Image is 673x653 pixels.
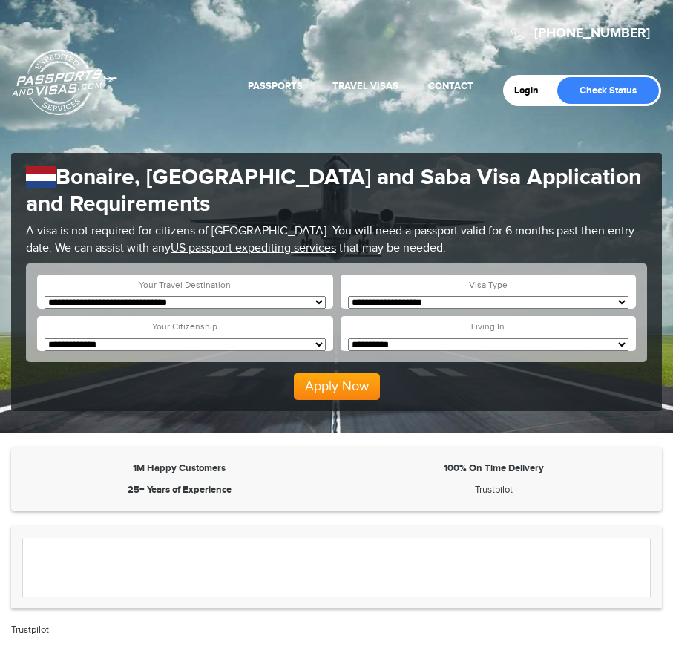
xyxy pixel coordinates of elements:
[534,25,650,42] a: [PHONE_NUMBER]
[444,462,544,474] strong: 100% On Time Delivery
[12,49,117,116] a: Passports & [DOMAIN_NAME]
[514,85,549,96] a: Login
[26,223,647,257] p: A visa is not required for citizens of [GEOGRAPHIC_DATA]. You will need a passport valid for 6 mo...
[152,321,217,333] label: Your Citizenship
[139,279,231,292] label: Your Travel Destination
[133,462,226,474] strong: 1M Happy Customers
[428,80,473,92] a: Contact
[475,484,513,496] a: Trustpilot
[128,484,232,496] strong: 25+ Years of Experience
[332,80,398,92] a: Travel Visas
[469,279,508,292] label: Visa Type
[471,321,505,333] label: Living In
[26,164,647,217] h1: Bonaire, [GEOGRAPHIC_DATA] and Saba Visa Application and Requirements
[171,241,336,255] a: US passport expediting services
[11,624,49,636] a: Trustpilot
[557,77,659,104] a: Check Status
[248,80,303,92] a: Passports
[294,373,380,400] button: Apply Now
